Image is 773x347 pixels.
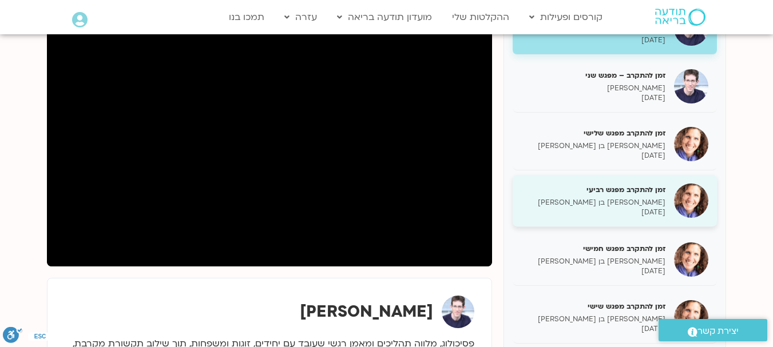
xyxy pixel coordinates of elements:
[521,198,665,208] p: [PERSON_NAME] בן [PERSON_NAME]
[674,69,708,103] img: זמן להתקרב – מפגש שני
[521,141,665,151] p: [PERSON_NAME] בן [PERSON_NAME]
[521,244,665,254] h5: זמן להתקרב מפגש חמישי
[521,70,665,81] h5: זמן להתקרב – מפגש שני
[521,208,665,217] p: [DATE]
[521,83,665,93] p: [PERSON_NAME]
[655,9,705,26] img: תודעה בריאה
[521,185,665,195] h5: זמן להתקרב מפגש רביעי
[524,6,608,28] a: קורסים ופעילות
[521,324,665,334] p: [DATE]
[442,296,474,328] img: ערן טייכר
[521,35,665,45] p: [DATE]
[300,301,433,322] strong: [PERSON_NAME]
[521,257,665,266] p: [PERSON_NAME] בן [PERSON_NAME]
[521,93,665,103] p: [DATE]
[674,127,708,161] img: זמן להתקרב מפגש שלישי
[521,314,665,324] p: [PERSON_NAME] בן [PERSON_NAME]
[674,300,708,334] img: זמן להתקרב מפגש שישי
[521,301,665,312] h5: זמן להתקרב מפגש שישי
[697,324,739,339] span: יצירת קשר
[521,128,665,138] h5: זמן להתקרב מפגש שלישי
[223,6,270,28] a: תמכו בנו
[674,242,708,277] img: זמן להתקרב מפגש חמישי
[521,151,665,161] p: [DATE]
[279,6,323,28] a: עזרה
[446,6,515,28] a: ההקלטות שלי
[674,184,708,218] img: זמן להתקרב מפגש רביעי
[659,319,767,341] a: יצירת קשר
[521,266,665,276] p: [DATE]
[331,6,438,28] a: מועדון תודעה בריאה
